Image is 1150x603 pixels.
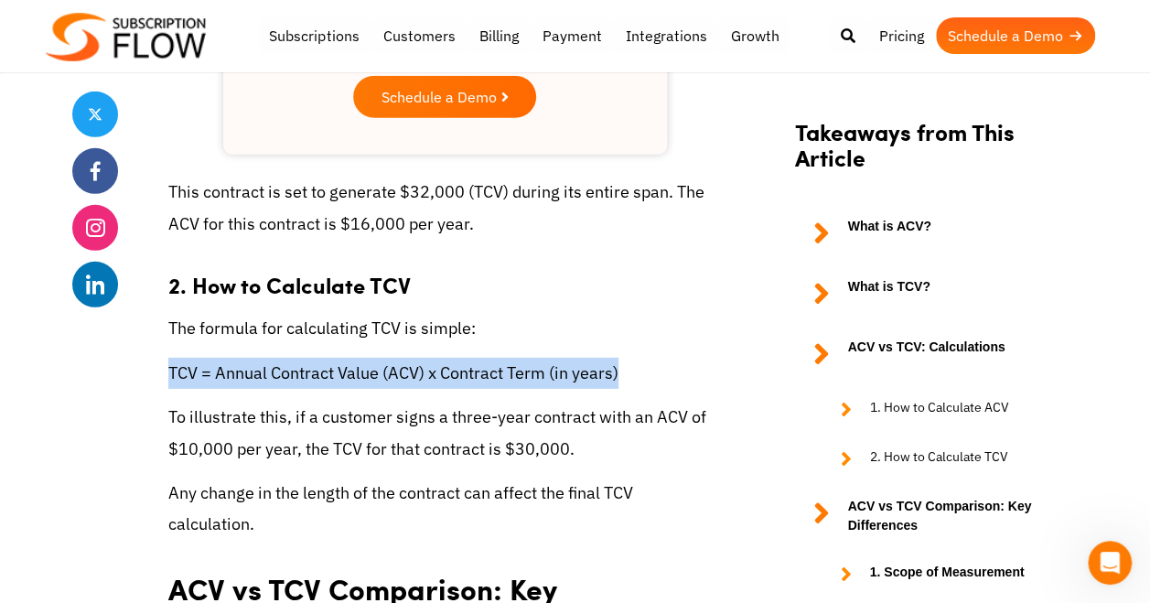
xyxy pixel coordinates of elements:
[382,90,497,104] span: Schedule a Demo
[795,497,1060,535] a: ACV vs TCV Comparison: Key Differences
[168,318,476,339] span: The formula for calculating TCV is simple:
[371,17,467,54] a: Customers
[530,17,613,54] a: Payment
[795,338,1060,371] a: ACV vs TCV: Calculations
[848,497,1060,535] strong: ACV vs TCV Comparison: Key Differences
[467,17,530,54] a: Billing
[168,362,618,383] span: TCV = Annual Contract Value (ACV) x Contract Term (in years)
[795,118,1060,189] h2: Takeaways from This Article
[870,447,1008,469] span: 2. How to Calculate TCV
[848,338,1005,371] strong: ACV vs TCV: Calculations
[870,398,1009,420] span: 1. How to Calculate ACV
[822,563,1060,585] a: 1. Scope of Measurement
[822,398,1060,420] a: 1. How to Calculate ACV
[613,17,718,54] a: Integrations
[848,277,930,310] strong: What is TCV?
[936,17,1095,54] a: Schedule a Demo
[353,76,536,118] a: Schedule a Demo
[870,563,1025,585] strong: 1. Scope of Measurement
[795,277,1060,310] a: What is TCV?
[168,269,411,300] span: 2. How to Calculate TCV
[46,13,206,61] img: Subscriptionflow
[168,482,633,534] span: Any change in the length of the contract can affect the final TCV calculation.
[257,17,371,54] a: Subscriptions
[848,217,931,250] strong: What is ACV?
[168,181,704,233] span: This contract is set to generate $32,000 (TCV) during its entire span. The ACV for this contract ...
[718,17,790,54] a: Growth
[867,17,936,54] a: Pricing
[822,447,1060,469] a: 2. How to Calculate TCV
[168,406,706,458] span: To illustrate this, if a customer signs a three-year contract with an ACV of $10,000 per year, th...
[1088,541,1132,585] iframe: Intercom live chat
[795,217,1060,250] a: What is ACV?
